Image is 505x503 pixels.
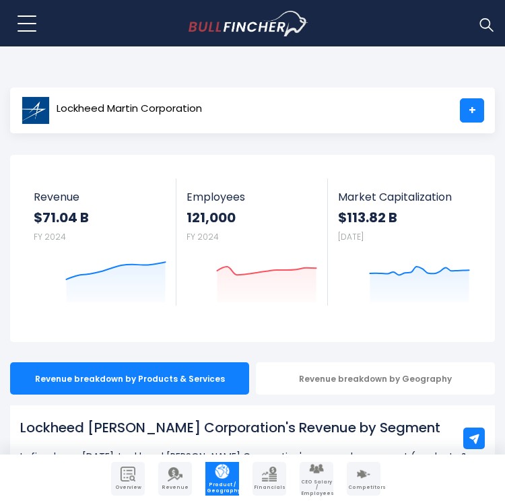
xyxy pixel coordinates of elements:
[20,448,485,481] p: In fiscal year [DATE], Lockheed [PERSON_NAME] Corporation's revenue by segment (products & servic...
[10,362,249,395] div: Revenue breakdown by Products & Services
[158,462,192,496] a: Company Revenue
[160,485,191,490] span: Revenue
[112,485,143,490] span: Overview
[207,482,238,494] span: Product / Geography
[20,417,485,438] h1: Lockheed [PERSON_NAME] Corporation's Revenue by Segment
[328,178,480,306] a: Market Capitalization $113.82 B [DATE]
[187,231,219,242] small: FY 2024
[189,11,309,36] img: Bullfincher logo
[34,209,166,226] strong: $71.04 B
[176,178,328,306] a: Employees 121,000 FY 2024
[300,462,333,496] a: Company Employees
[252,462,286,496] a: Company Financials
[254,485,285,490] span: Financials
[34,231,66,242] small: FY 2024
[24,178,176,306] a: Revenue $71.04 B FY 2024
[187,191,318,203] span: Employees
[57,103,202,114] span: Lockheed Martin Corporation
[301,479,332,496] span: CEO Salary / Employees
[348,485,379,490] span: Competitors
[21,98,203,123] a: Lockheed Martin Corporation
[189,11,333,36] a: Go to homepage
[460,98,484,123] a: +
[256,362,495,395] div: Revenue breakdown by Geography
[34,191,166,203] span: Revenue
[338,191,470,203] span: Market Capitalization
[338,231,364,242] small: [DATE]
[187,209,318,226] strong: 121,000
[22,96,50,125] img: LMT logo
[111,462,145,496] a: Company Overview
[338,209,470,226] strong: $113.82 B
[205,462,239,496] a: Company Product/Geography
[347,462,380,496] a: Company Competitors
